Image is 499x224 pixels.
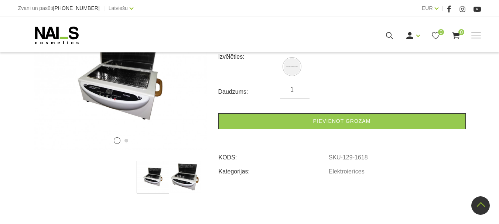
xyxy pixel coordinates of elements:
div: Daudzums: [218,86,280,98]
a: Elektroierīces [329,168,365,175]
span: 0 [438,29,444,35]
div: Izvēlēties: [218,51,280,63]
span: [PHONE_NUMBER] [53,5,100,11]
span: | [103,4,105,13]
button: 2 of 2 [124,139,128,142]
td: KODS: [218,148,328,162]
a: [PHONE_NUMBER] [53,6,100,11]
a: 0 [431,31,440,40]
a: Latviešu [109,4,128,13]
a: SKU-129-1618 [329,154,368,161]
div: Zvani un pasūti [18,4,100,13]
img: Karstā gaisa sterilizators KH 360B [284,58,300,75]
img: ... [137,161,169,193]
button: 1 of 2 [114,137,120,144]
img: ... [169,161,202,193]
a: 0 [451,31,461,40]
span: 0 [458,29,464,35]
img: ... [34,8,207,150]
span: | [442,4,444,13]
a: Pievienot grozam [218,113,466,129]
a: EUR [422,4,433,13]
td: Kategorijas: [218,162,328,176]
